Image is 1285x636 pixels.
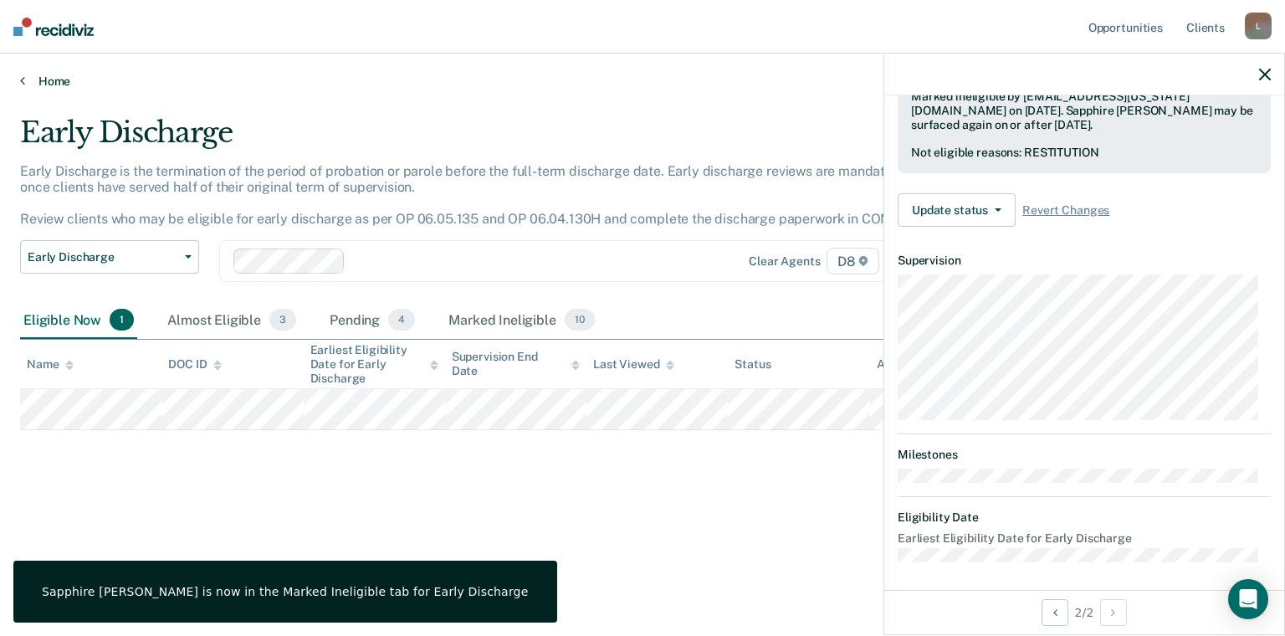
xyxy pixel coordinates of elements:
dt: Eligibility Date [898,510,1271,525]
div: Open Intercom Messenger [1228,579,1268,619]
div: Last Viewed [593,357,674,372]
dt: Earliest Eligibility Date for Early Discharge [898,531,1271,546]
button: Previous Opportunity [1042,599,1068,626]
dt: Milestones [898,448,1271,462]
div: Marked Ineligible [445,302,597,339]
div: Sapphire [PERSON_NAME] is now in the Marked Ineligible tab for Early Discharge [42,584,529,599]
div: Early Discharge [20,115,984,163]
button: Update status [898,193,1016,227]
span: Early Discharge [28,250,178,264]
span: Revert Changes [1022,203,1109,218]
div: Pending [326,302,418,339]
span: 4 [388,309,415,331]
div: Eligible Now [20,302,137,339]
div: Name [27,357,74,372]
div: Supervision End Date [452,350,580,378]
span: 10 [565,309,595,331]
span: 3 [269,309,296,331]
img: Recidiviz [13,18,94,36]
div: Almost Eligible [164,302,299,339]
dt: Supervision [898,254,1271,268]
div: Marked ineligible by [EMAIL_ADDRESS][US_STATE][DOMAIN_NAME] on [DATE]. Sapphire [PERSON_NAME] may... [911,90,1257,131]
span: 1 [110,309,134,331]
span: D8 [827,248,879,274]
a: Home [20,74,1265,89]
div: Assigned to [877,357,955,372]
p: Early Discharge is the termination of the period of probation or parole before the full-term disc... [20,163,982,228]
div: Clear agents [749,254,820,269]
div: Status [735,357,770,372]
button: Next Opportunity [1100,599,1127,626]
div: Not eligible reasons: RESTITUTION [911,146,1257,160]
div: DOC ID [168,357,222,372]
div: 2 / 2 [884,590,1284,634]
div: L [1245,13,1272,39]
div: Earliest Eligibility Date for Early Discharge [310,343,438,385]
